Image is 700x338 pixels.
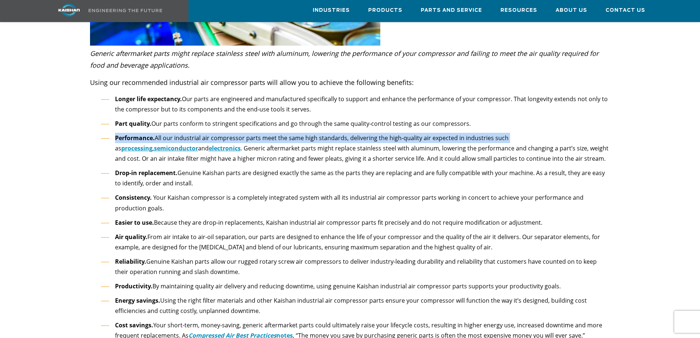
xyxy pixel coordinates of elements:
[115,193,584,212] span: Your Kaishan compressor is a completely integrated system with all its industrial air compressor ...
[606,0,645,20] a: Contact Us
[121,144,152,152] a: processing
[115,321,153,329] strong: Cost savings.
[115,282,152,290] strong: Productivity.
[101,281,610,292] li: By maintaining quality air delivery and reducing downtime, using genuine Kaishan industrial air c...
[101,133,610,164] li: All our industrial air compressor parts meet the same high standards, delivering the high-quality...
[101,217,610,228] li: Because they are drop-in replacements, Kaishan industrial air compressor parts fit precisely and ...
[115,218,154,227] strong: Easier to use.
[500,0,537,20] a: Resources
[556,6,587,15] span: About Us
[101,256,610,277] li: Genuine Kaishan parts allow our rugged rotary screw air compressors to deliver industry-leading d...
[101,232,610,253] li: From air intake to air-oil separation, our parts are designed to enhance the life of your compres...
[115,169,177,177] strong: Drop-in replacement.
[421,6,482,15] span: Parts and Service
[606,6,645,15] span: Contact Us
[421,0,482,20] a: Parts and Service
[115,120,151,128] strong: Part quality.
[313,0,350,20] a: Industries
[368,6,402,15] span: Products
[90,49,599,70] em: Generic aftermarket parts might replace stainless steel with aluminum, lowering the performance o...
[313,6,350,15] span: Industries
[556,0,587,20] a: About Us
[42,4,97,17] img: kaishan logo
[115,296,160,305] strong: Energy savings.
[115,257,146,266] strong: Reliability.
[101,168,610,189] li: Genuine Kaishan parts are designed exactly the same as the parts they are replacing and are fully...
[115,95,182,103] strong: Longer life expectancy.
[154,144,198,152] a: semiconductor
[90,77,610,88] p: Using our recommended industrial air compressor parts will allow you to achieve the following ben...
[209,144,241,152] a: electronics
[115,193,152,202] b: Consistency.
[89,9,162,12] img: Engineering the future
[500,6,537,15] span: Resources
[368,0,402,20] a: Products
[101,94,610,115] li: Our parts are engineered and manufactured specifically to support and enhance the performance of ...
[101,118,610,129] li: Our parts conform to stringent specifications and go through the same quality-control testing as ...
[115,233,147,241] strong: Air quality.
[101,295,610,316] li: Using the right filter materials and other Kaishan industrial air compressor parts ensure your co...
[115,134,155,142] strong: Performance.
